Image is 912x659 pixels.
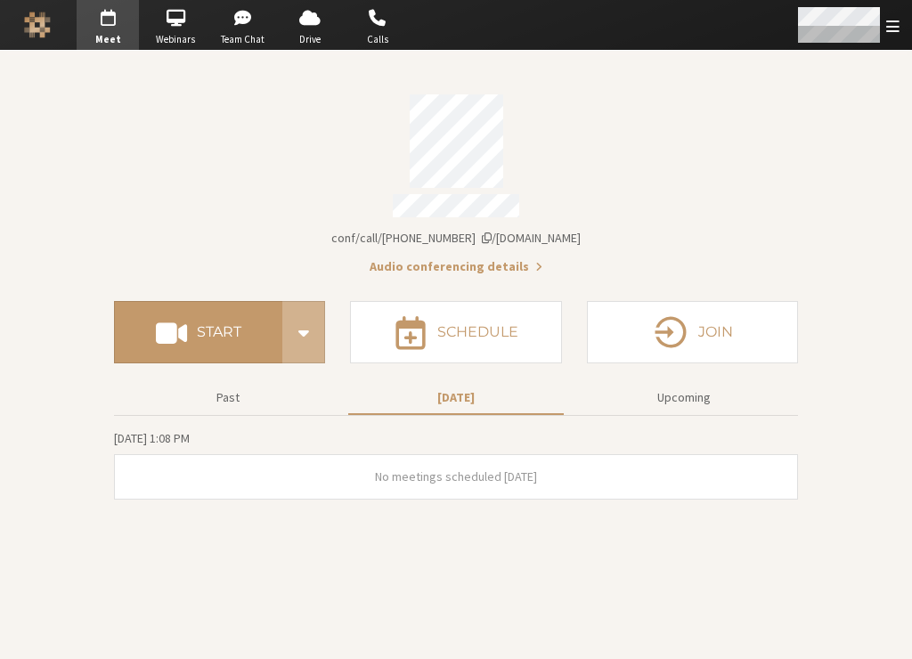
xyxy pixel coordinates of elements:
[197,325,241,339] h4: Start
[114,428,798,500] section: Today's Meetings
[114,430,190,446] span: [DATE] 1:08 PM
[331,230,581,246] span: Copy my meeting room link
[24,12,51,38] img: Iotum
[370,257,542,276] button: Audio conferencing details
[77,32,139,47] span: Meet
[587,301,798,363] button: Join
[348,382,564,413] button: [DATE]
[375,468,537,484] span: No meetings scheduled [DATE]
[114,82,798,276] section: Account details
[279,32,341,47] span: Drive
[212,32,274,47] span: Team Chat
[120,382,336,413] button: Past
[282,301,325,363] div: Start conference options
[437,325,518,339] h4: Schedule
[144,32,207,47] span: Webinars
[576,382,792,413] button: Upcoming
[350,301,561,363] button: Schedule
[114,301,282,363] button: Start
[346,32,409,47] span: Calls
[331,229,581,248] button: Copy my meeting room linkCopy my meeting room link
[698,325,733,339] h4: Join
